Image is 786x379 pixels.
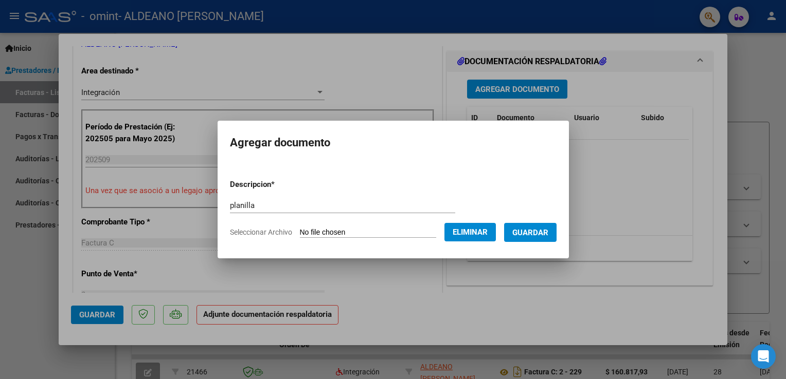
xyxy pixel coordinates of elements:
[230,228,292,236] span: Seleccionar Archivo
[504,223,557,242] button: Guardar
[751,344,776,369] div: Open Intercom Messenger
[230,133,557,153] h2: Agregar documento
[453,228,488,237] span: Eliminar
[444,223,496,241] button: Eliminar
[512,228,548,237] span: Guardar
[230,179,328,191] p: Descripcion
